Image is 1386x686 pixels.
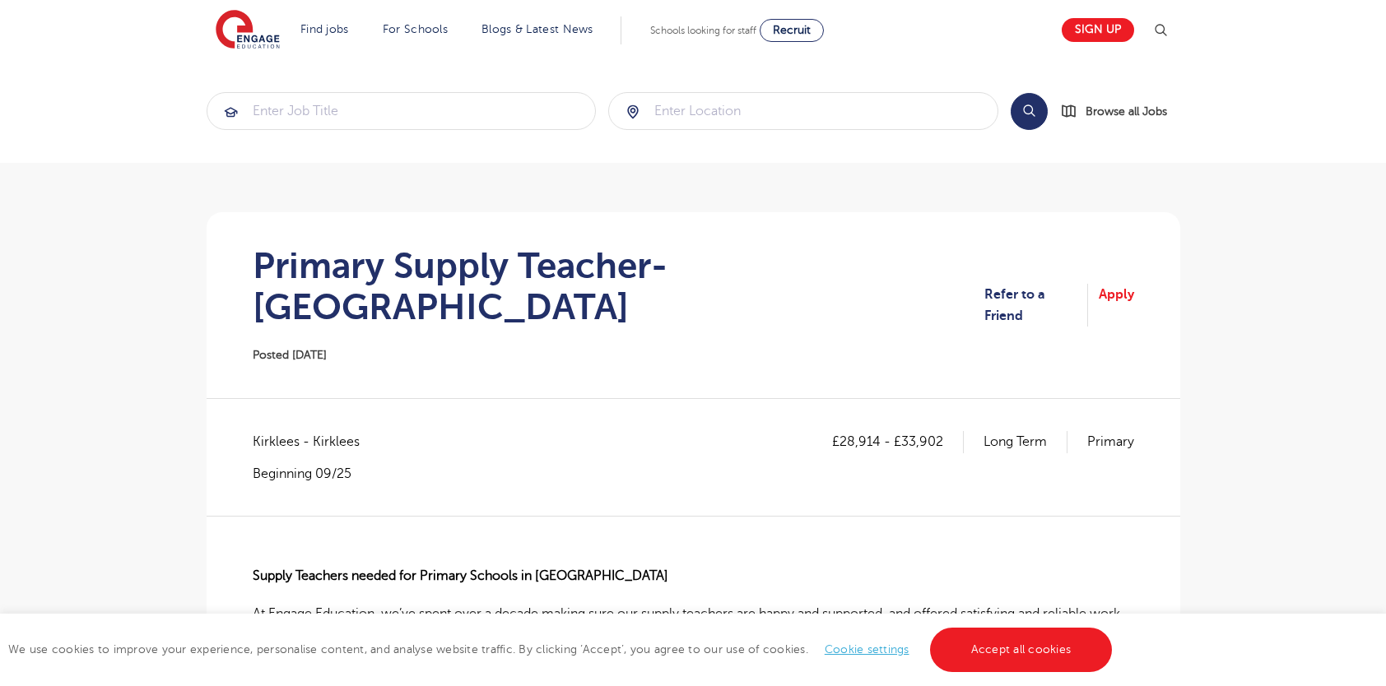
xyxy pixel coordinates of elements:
a: Cookie settings [825,643,909,656]
span: Recruit [773,24,811,36]
p: £28,914 - £33,902 [832,431,964,452]
input: Submit [207,93,596,129]
a: Refer to a Friend [984,284,1087,327]
img: Engage Education [216,10,280,51]
button: Search [1011,93,1048,130]
span: Schools looking for staff [650,25,756,36]
p: Long Term [984,431,1067,452]
input: Submit [609,93,998,129]
span: Posted [DATE] [253,349,327,361]
a: Browse all Jobs [1061,102,1180,121]
div: Submit [207,92,597,130]
a: Blogs & Latest News [481,23,593,35]
span: We use cookies to improve your experience, personalise content, and analyse website traffic. By c... [8,643,1116,656]
a: Find jobs [300,23,349,35]
p: At Engage Education, we’ve spent over a decade making sure our supply teachers are happy and supp... [253,603,1134,647]
a: For Schools [383,23,448,35]
a: Apply [1099,284,1134,327]
h1: Primary Supply Teacher- [GEOGRAPHIC_DATA] [253,245,985,327]
a: Sign up [1062,18,1134,42]
strong: Supply Teachers needed for Primary Schools in [GEOGRAPHIC_DATA] [253,568,668,583]
a: Recruit [760,19,824,42]
span: Kirklees - Kirklees [253,431,376,452]
div: Submit [608,92,998,130]
p: Beginning 09/25 [253,465,376,483]
a: Accept all cookies [930,628,1113,672]
p: Primary [1087,431,1134,452]
span: Browse all Jobs [1086,102,1167,121]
